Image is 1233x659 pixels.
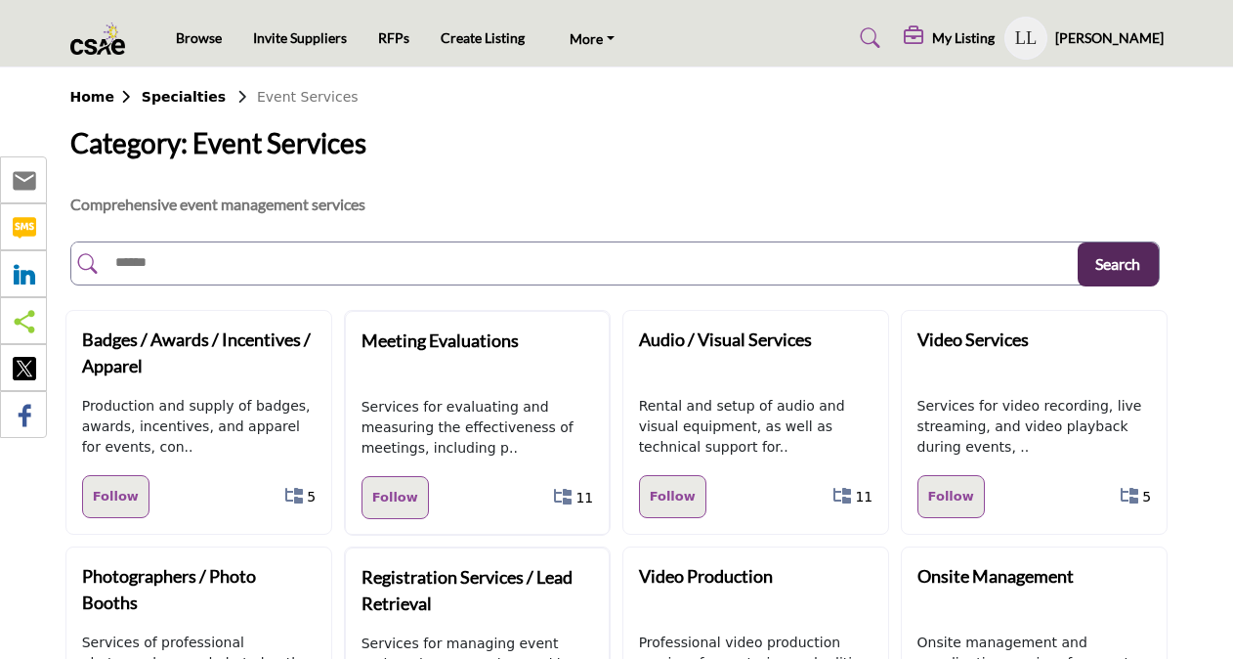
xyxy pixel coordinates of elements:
[904,26,995,50] div: My Listing
[82,329,311,376] b: Badges / Awards / Incentives / Apparel
[639,396,873,458] p: Rental and setup of audio and visual equipment, as well as technical support for..
[82,475,149,518] button: Follow
[285,488,303,504] i: Show All 5 Sub-Categories
[361,566,573,614] b: Registration Services / Lead Retrieval
[917,565,1074,587] b: Onsite Management
[1095,254,1140,273] span: Search
[361,329,519,351] b: Meeting Evaluations
[556,24,628,52] a: More
[70,89,142,105] b: Home
[142,89,226,105] b: Specialties
[932,29,995,47] h5: My Listing
[917,475,985,518] button: Follow
[70,22,136,55] img: Site Logo
[917,396,1152,458] p: Services for video recording, live streaming, and video playback during events, ..
[650,485,696,508] p: Follow
[257,89,359,105] span: Event Services
[1004,17,1047,60] button: Show hide supplier dropdown
[1078,242,1159,286] button: Search
[639,475,706,518] button: Follow
[378,29,409,46] a: RFPs
[841,22,893,54] a: Search
[855,479,872,515] a: 11
[441,29,525,46] a: Create Listing
[928,485,974,508] p: Follow
[70,187,365,222] p: Comprehensive event management services
[1121,488,1138,504] i: Show All 5 Sub-Categories
[372,486,418,509] p: Follow
[639,329,812,350] b: Audio / Visual Services
[93,485,139,508] p: Follow
[575,480,593,516] a: 11
[361,476,429,519] button: Follow
[1142,479,1151,515] a: 5
[70,127,366,160] h2: Category: Event Services
[554,489,572,505] i: Show All 11 Sub-Categories
[1055,28,1164,48] h5: [PERSON_NAME]
[833,488,851,504] i: Show All 11 Sub-Categories
[176,29,222,46] a: Browse
[253,29,347,46] a: Invite Suppliers
[82,565,256,613] b: Photographers / Photo Booths
[307,479,316,515] a: 5
[917,329,1029,350] b: Video Services
[361,397,594,459] p: Services for evaluating and measuring the effectiveness of meetings, including p..
[82,396,317,458] p: Production and supply of badges, awards, incentives, and apparel for events, con..
[639,565,773,587] b: Video Production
